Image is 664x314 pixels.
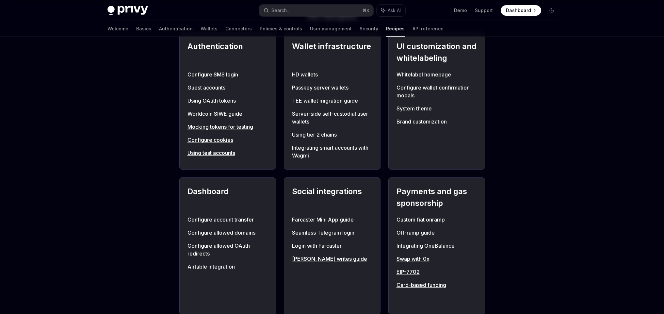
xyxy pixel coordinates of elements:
a: Configure cookies [187,136,268,144]
a: Demo [454,7,467,14]
a: Passkey server wallets [292,84,372,91]
span: Dashboard [506,7,531,14]
a: API reference [413,21,444,37]
span: ⌘ K [363,8,369,13]
h2: Wallet infrastructure [292,41,372,64]
a: Integrating OneBalance [397,242,477,250]
a: EIP-7702 [397,268,477,276]
a: Card-based funding [397,281,477,289]
a: Mocking tokens for testing [187,123,268,131]
a: Policies & controls [260,21,302,37]
a: Login with Farcaster [292,242,372,250]
a: Support [475,7,493,14]
a: Configure account transfer [187,216,268,223]
a: Welcome [107,21,128,37]
a: Authentication [159,21,193,37]
a: Configure allowed domains [187,229,268,237]
h2: UI customization and whitelabeling [397,41,477,64]
a: Seamless Telegram login [292,229,372,237]
h2: Authentication [187,41,268,64]
button: Ask AI [377,5,405,16]
h2: Payments and gas sponsorship [397,186,477,209]
a: Using test accounts [187,149,268,157]
a: Using OAuth tokens [187,97,268,105]
a: Connectors [225,21,252,37]
a: Recipes [386,21,405,37]
a: Worldcoin SIWE guide [187,110,268,118]
span: Ask AI [388,7,401,14]
a: Configure wallet confirmation modals [397,84,477,99]
a: Guest accounts [187,84,268,91]
h2: Dashboard [187,186,268,209]
a: Integrating smart accounts with Wagmi [292,144,372,159]
a: TEE wallet migration guide [292,97,372,105]
a: Configure SMS login [187,71,268,78]
a: Server-side self-custodial user wallets [292,110,372,125]
a: User management [310,21,352,37]
a: Dashboard [501,5,541,16]
a: Custom fiat onramp [397,216,477,223]
a: Basics [136,21,151,37]
a: [PERSON_NAME] writes guide [292,255,372,263]
a: Configure allowed OAuth redirects [187,242,268,257]
a: Using tier 2 chains [292,131,372,139]
a: System theme [397,105,477,112]
h2: Social integrations [292,186,372,209]
div: Search... [271,7,290,14]
a: Wallets [201,21,218,37]
img: dark logo [107,6,148,15]
button: Search...⌘K [259,5,373,16]
a: Off-ramp guide [397,229,477,237]
a: Airtable integration [187,263,268,271]
a: Swap with 0x [397,255,477,263]
a: HD wallets [292,71,372,78]
a: Security [360,21,378,37]
a: Farcaster Mini App guide [292,216,372,223]
button: Toggle dark mode [546,5,557,16]
a: Whitelabel homepage [397,71,477,78]
a: Brand customization [397,118,477,125]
